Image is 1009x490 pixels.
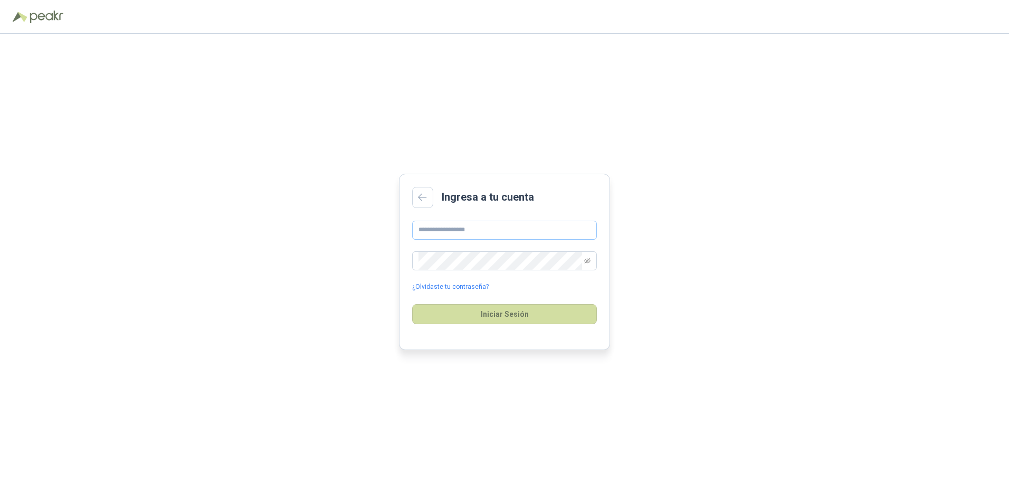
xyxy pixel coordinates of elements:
a: ¿Olvidaste tu contraseña? [412,282,489,292]
span: eye-invisible [584,258,591,264]
img: Peakr [30,11,63,23]
h2: Ingresa a tu cuenta [442,189,534,205]
button: Iniciar Sesión [412,304,597,324]
img: Logo [13,12,27,22]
